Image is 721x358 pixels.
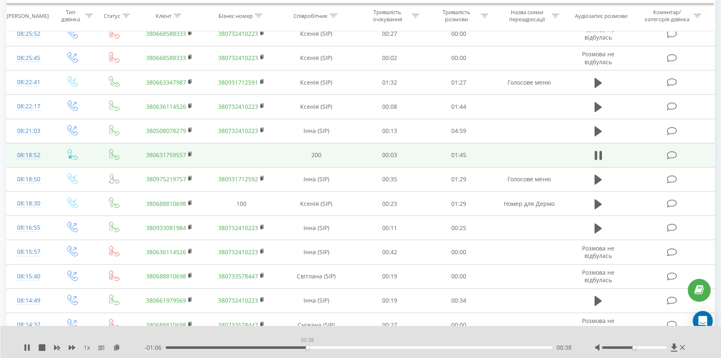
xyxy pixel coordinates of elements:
[355,288,424,313] td: 00:19
[424,264,493,288] td: 00:00
[146,175,186,183] a: 380975219757
[355,216,424,240] td: 00:11
[104,12,120,19] div: Статус
[277,240,355,264] td: Інна (SIP)
[424,22,493,46] td: 00:00
[355,22,424,46] td: 00:27
[84,343,90,352] span: 1 x
[365,9,410,23] div: Тривалість очікування
[15,171,42,188] div: 08:18:50
[277,216,355,240] td: Інна (SIP)
[58,9,83,23] div: Тип дзвінка
[218,321,258,329] a: 380733578447
[146,248,186,256] a: 380636114526
[424,119,493,143] td: 04:59
[277,288,355,313] td: Інна (SIP)
[424,192,493,216] td: 01:29
[218,103,258,110] a: 380732410223
[632,346,636,349] div: Accessibility label
[218,30,258,38] a: 380732410223
[582,268,614,284] span: Розмова не відбулась
[424,288,493,313] td: 00:34
[424,167,493,191] td: 01:29
[355,264,424,288] td: 00:19
[146,272,186,280] a: 380688810698
[15,293,42,309] div: 08:14:49
[15,74,42,90] div: 08:22:41
[15,98,42,115] div: 08:22:17
[218,224,258,232] a: 380732410223
[424,216,493,240] td: 00:25
[146,224,186,232] a: 380933081984
[424,70,493,95] td: 01:27
[493,167,565,191] td: Голосове меню
[355,70,424,95] td: 01:32
[277,192,355,216] td: Ксенія (SIP)
[218,296,258,304] a: 380732410223
[146,127,186,135] a: 380508078279
[582,317,614,332] span: Розмова не відбулась
[293,12,328,19] div: Співробітник
[277,167,355,191] td: Інна (SIP)
[575,12,627,19] div: Аудіозапис розмови
[277,22,355,46] td: Ксенія (SIP)
[557,343,572,352] span: 00:38
[218,78,258,86] a: 380931712591
[146,78,186,86] a: 380663347987
[306,346,309,349] div: Accessibility label
[15,50,42,66] div: 08:25:45
[582,244,614,260] span: Розмова не відбулась
[15,195,42,212] div: 08:18:30
[424,313,493,337] td: 00:00
[277,95,355,119] td: Ксенія (SIP)
[218,54,258,62] a: 380732410223
[15,147,42,163] div: 08:18:52
[355,167,424,191] td: 00:35
[493,192,565,216] td: Номер для Дермо
[424,143,493,167] td: 01:45
[15,220,42,236] div: 08:16:55
[218,248,258,256] a: 380732410223
[146,321,186,329] a: 380688810698
[355,192,424,216] td: 00:23
[146,54,186,62] a: 380668588333
[355,119,424,143] td: 00:13
[355,95,424,119] td: 00:08
[218,272,258,280] a: 380733578447
[277,70,355,95] td: Ксенія (SIP)
[15,26,42,42] div: 08:25:52
[146,103,186,110] a: 380636114526
[277,264,355,288] td: Світлана (SIP)
[277,46,355,70] td: Ксенія (SIP)
[277,143,355,167] td: 200
[277,313,355,337] td: Сніжана (SIP)
[206,192,278,216] td: 100
[144,343,166,352] span: - 01:06
[582,50,614,65] span: Розмова не відбулась
[582,26,614,41] span: Розмова не відбулась
[424,95,493,119] td: 01:44
[493,70,565,95] td: Голосове меню
[7,12,49,19] div: [PERSON_NAME]
[146,151,186,159] a: 380631759557
[643,9,691,23] div: Коментар/категорія дзвінка
[355,313,424,337] td: 00:27
[424,46,493,70] td: 00:00
[15,317,42,333] div: 08:14:37
[355,240,424,264] td: 00:42
[156,12,172,19] div: Клієнт
[505,9,549,23] div: Назва схеми переадресації
[277,119,355,143] td: Інна (SIP)
[355,46,424,70] td: 00:02
[434,9,479,23] div: Тривалість розмови
[15,244,42,260] div: 08:15:57
[424,240,493,264] td: 00:00
[218,127,258,135] a: 380732410223
[299,334,316,346] div: 00:38
[15,123,42,139] div: 08:21:03
[693,311,713,331] div: Open Intercom Messenger
[219,12,253,19] div: Бізнес номер
[15,268,42,285] div: 08:15:40
[218,175,258,183] a: 380931712592
[355,143,424,167] td: 00:03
